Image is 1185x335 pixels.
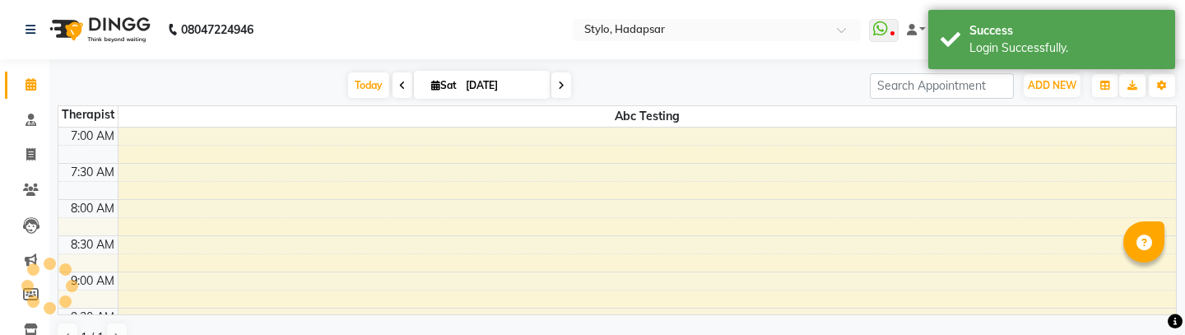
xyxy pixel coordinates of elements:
[67,128,118,145] div: 7:00 AM
[969,22,1163,40] div: Success
[67,200,118,217] div: 8:00 AM
[67,236,118,254] div: 8:30 AM
[427,79,461,91] span: Sat
[181,7,253,53] b: 08047224946
[969,40,1163,57] div: Login Successfully.
[1024,74,1080,97] button: ADD NEW
[118,106,1177,127] span: abc testing
[348,72,389,98] span: Today
[67,272,118,290] div: 9:00 AM
[1028,79,1076,91] span: ADD NEW
[42,7,155,53] img: logo
[461,73,543,98] input: 2025-10-04
[58,106,118,123] div: Therapist
[67,164,118,181] div: 7:30 AM
[870,73,1014,99] input: Search Appointment
[67,309,118,326] div: 9:30 AM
